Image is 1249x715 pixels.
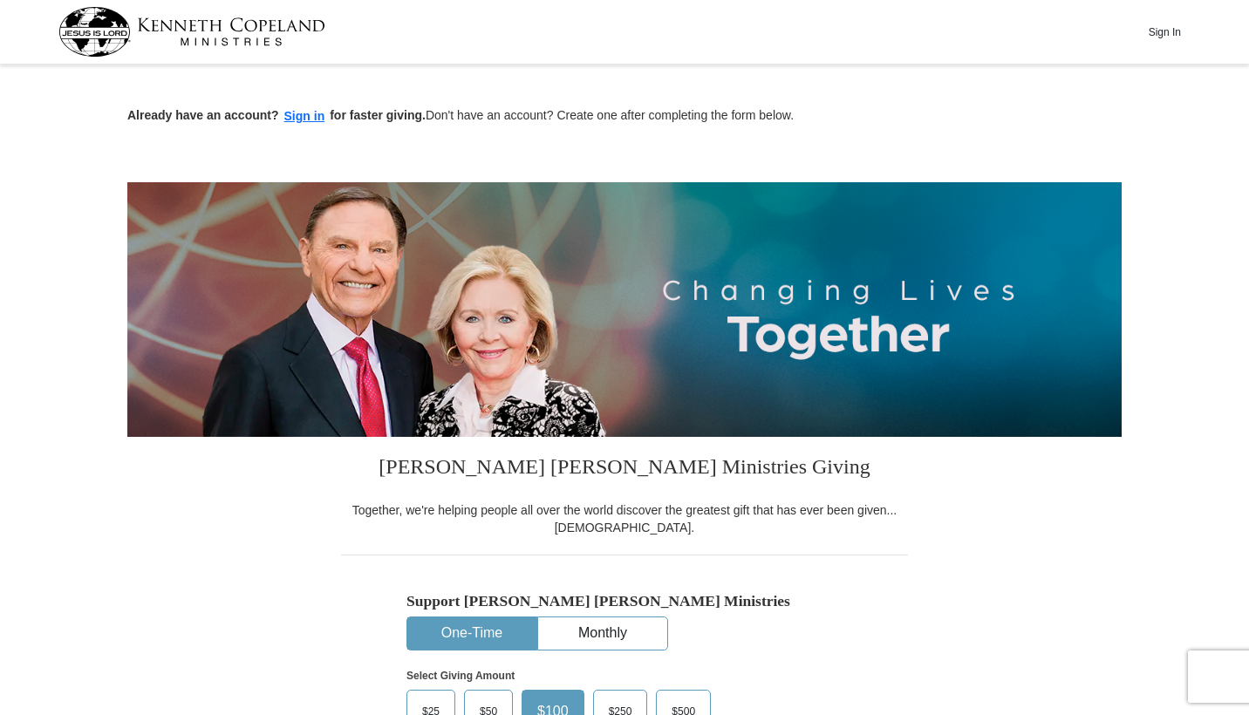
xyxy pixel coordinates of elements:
[406,592,843,610] h5: Support [PERSON_NAME] [PERSON_NAME] Ministries
[341,437,908,501] h3: [PERSON_NAME] [PERSON_NAME] Ministries Giving
[127,108,426,122] strong: Already have an account? for faster giving.
[407,617,536,650] button: One-Time
[1138,18,1191,45] button: Sign In
[406,670,515,682] strong: Select Giving Amount
[58,7,325,57] img: kcm-header-logo.svg
[279,106,331,126] button: Sign in
[341,501,908,536] div: Together, we're helping people all over the world discover the greatest gift that has ever been g...
[127,106,1122,126] p: Don't have an account? Create one after completing the form below.
[538,617,667,650] button: Monthly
